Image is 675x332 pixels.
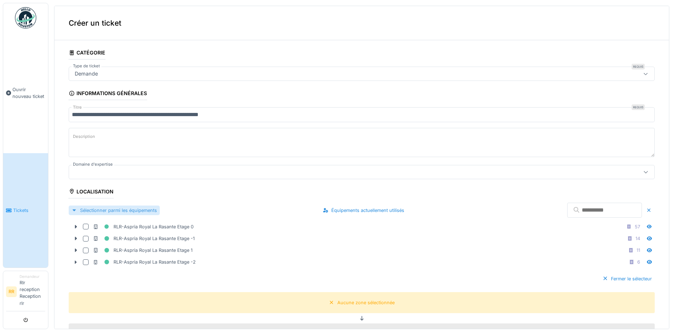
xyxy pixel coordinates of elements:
a: Ouvrir nouveau ticket [3,32,48,153]
div: RLR-Aspria Royal La Rasante Etage 1 [93,246,193,255]
label: Titre [72,104,83,110]
span: Tickets [13,207,45,214]
li: Rlr reception Reception rlr [20,274,45,310]
div: Aucune zone sélectionnée [337,299,395,306]
label: Domaine d'expertise [72,161,114,167]
div: RLR-Aspria Royal La Rasante Etage -1 [93,234,195,243]
div: RLR-Aspria Royal La Rasante Etage 0 [93,222,194,231]
a: Tickets [3,153,48,267]
div: Localisation [69,186,114,198]
div: Équipements actuellement utilisés [320,206,407,215]
img: Badge_color-CXgf-gQk.svg [15,7,36,28]
a: RR DemandeurRlr reception Reception rlr [6,274,45,311]
div: Demandeur [20,274,45,279]
div: Sélectionner parmi les équipements [69,206,160,215]
li: RR [6,286,17,297]
label: Type de ticket [72,63,101,69]
div: 57 [635,223,640,230]
div: Catégorie [69,47,105,59]
label: Description [72,132,96,141]
div: Informations générales [69,88,147,100]
div: 11 [637,247,640,254]
div: Fermer le sélecteur [600,274,655,284]
span: Ouvrir nouveau ticket [12,86,45,100]
div: Requis [632,64,645,69]
div: 6 [637,259,640,265]
div: Demande [72,70,101,78]
div: 14 [636,235,640,242]
div: Requis [632,104,645,110]
div: Créer un ticket [54,6,669,40]
div: RLR-Aspria Royal La Rasante Etage -2 [93,258,196,266]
